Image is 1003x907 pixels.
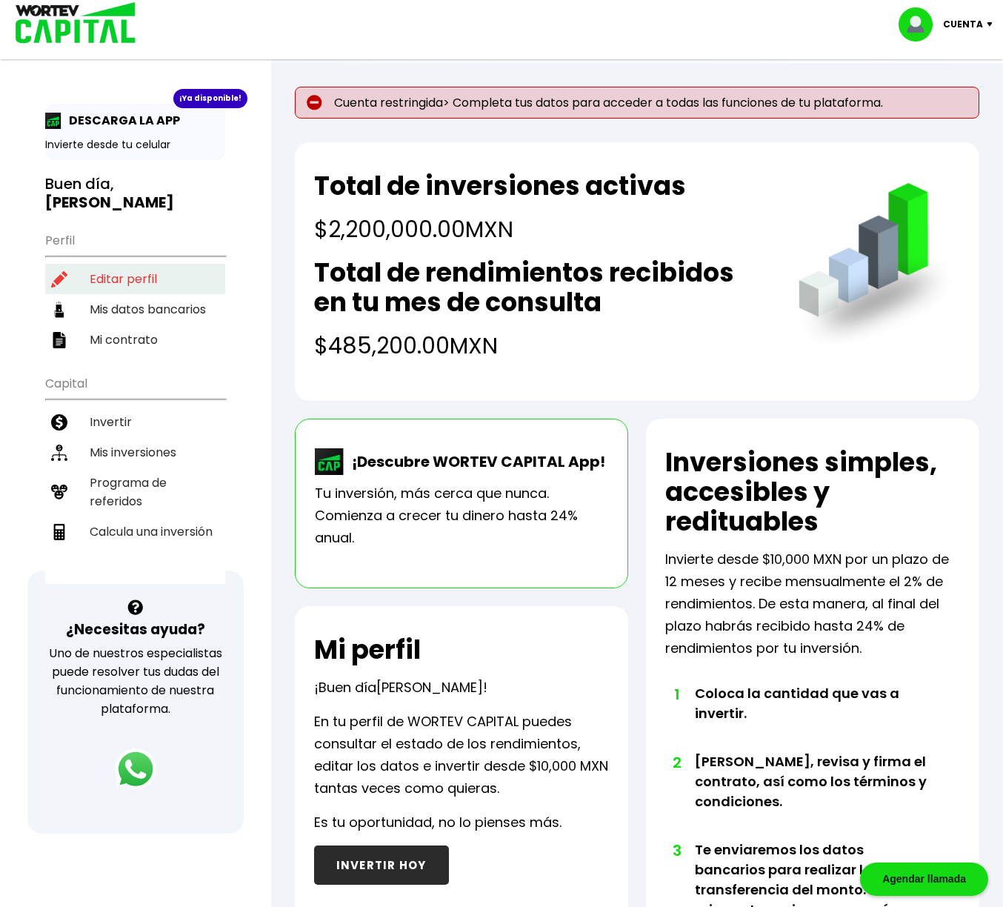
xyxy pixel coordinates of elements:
[673,683,680,705] span: 1
[45,192,174,213] b: [PERSON_NAME]
[45,437,225,468] a: Mis inversiones
[899,7,943,41] img: profile-image
[51,332,67,348] img: contrato-icon.f2db500c.svg
[314,213,686,246] h4: $2,200,000.00 MXN
[51,271,67,288] img: editar-icon.952d3147.svg
[314,171,686,201] h2: Total de inversiones activas
[51,302,67,318] img: datos-icon.10cf9172.svg
[115,748,156,790] img: logos_whatsapp-icon.242b2217.svg
[695,683,930,751] li: Coloca la cantidad que vas a invertir.
[61,111,180,130] p: DESCARGA LA APP
[673,840,680,862] span: 3
[315,482,608,549] p: Tu inversión, más cerca que nunca. Comienza a crecer tu dinero hasta 24% anual.
[943,13,983,36] p: Cuenta
[45,294,225,325] a: Mis datos bancarios
[307,95,322,110] img: error-circle.027baa21.svg
[173,89,247,108] div: ¡Ya disponible!
[314,811,562,834] p: Es tu oportunidad, no lo pienses más.
[983,22,1003,27] img: icon-down
[665,448,960,536] h2: Inversiones simples, accesibles y redituables
[45,407,225,437] a: Invertir
[695,751,930,840] li: [PERSON_NAME], revisa y firma el contrato, así como los términos y condiciones.
[673,751,680,774] span: 2
[45,137,225,153] p: Invierte desde tu celular
[51,414,67,431] img: invertir-icon.b3b967d7.svg
[45,325,225,355] a: Mi contrato
[45,224,225,355] ul: Perfil
[314,711,609,800] p: En tu perfil de WORTEV CAPITAL puedes consultar el estado de los rendimientos, editar los datos e...
[314,329,769,362] h4: $485,200.00 MXN
[66,619,205,640] h3: ¿Necesitas ayuda?
[45,264,225,294] a: Editar perfil
[45,113,61,129] img: app-icon
[45,468,225,516] a: Programa de referidos
[792,183,960,351] img: grafica.516fef24.png
[314,635,421,665] h2: Mi perfil
[51,484,67,500] img: recomiendanos-icon.9b8e9327.svg
[45,516,225,547] a: Calcula una inversión
[344,451,605,473] p: ¡Descubre WORTEV CAPITAL App!
[45,367,225,584] ul: Capital
[314,258,769,317] h2: Total de rendimientos recibidos en tu mes de consulta
[47,644,224,718] p: Uno de nuestros especialistas puede resolver tus dudas del funcionamiento de nuestra plataforma.
[51,445,67,461] img: inversiones-icon.6695dc30.svg
[314,677,487,699] p: ¡Buen día !
[45,175,225,212] h3: Buen día,
[315,448,344,475] img: wortev-capital-app-icon
[51,524,67,540] img: calculadora-icon.17d418c4.svg
[314,845,449,885] button: INVERTIR HOY
[860,863,988,896] div: Agendar llamada
[665,548,960,660] p: Invierte desde $10,000 MXN por un plazo de 12 meses y recibe mensualmente el 2% de rendimientos. ...
[376,678,483,697] span: [PERSON_NAME]
[295,87,979,119] p: Cuenta restringida> Completa tus datos para acceder a todas las funciones de tu plataforma.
